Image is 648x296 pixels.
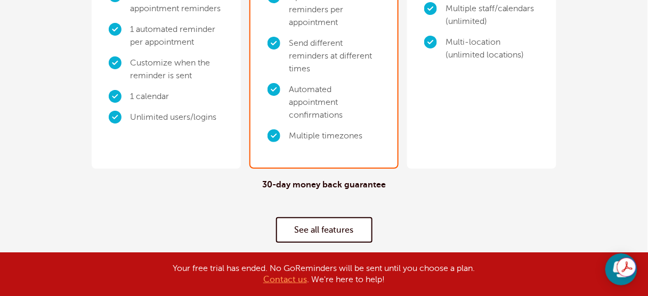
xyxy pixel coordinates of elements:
li: Send different reminders at different times [289,33,380,79]
h4: 30-day money back guarantee [262,180,386,190]
li: 1 automated reminder per appointment [130,19,224,53]
div: Your free trial has ended. No GoReminders will be sent until you choose a plan. . We're here to h... [84,263,564,285]
a: Contact us [263,275,307,284]
li: Multi-location (unlimited locations) [446,32,539,65]
a: See all features [276,217,372,243]
li: Customize when the reminder is sent [130,53,224,86]
iframe: Resource center [605,253,637,285]
li: Multiple timezones [289,126,380,146]
li: Unlimited users/logins [130,107,224,128]
li: Automated appointment confirmations [289,79,380,126]
li: 1 calendar [130,86,224,107]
